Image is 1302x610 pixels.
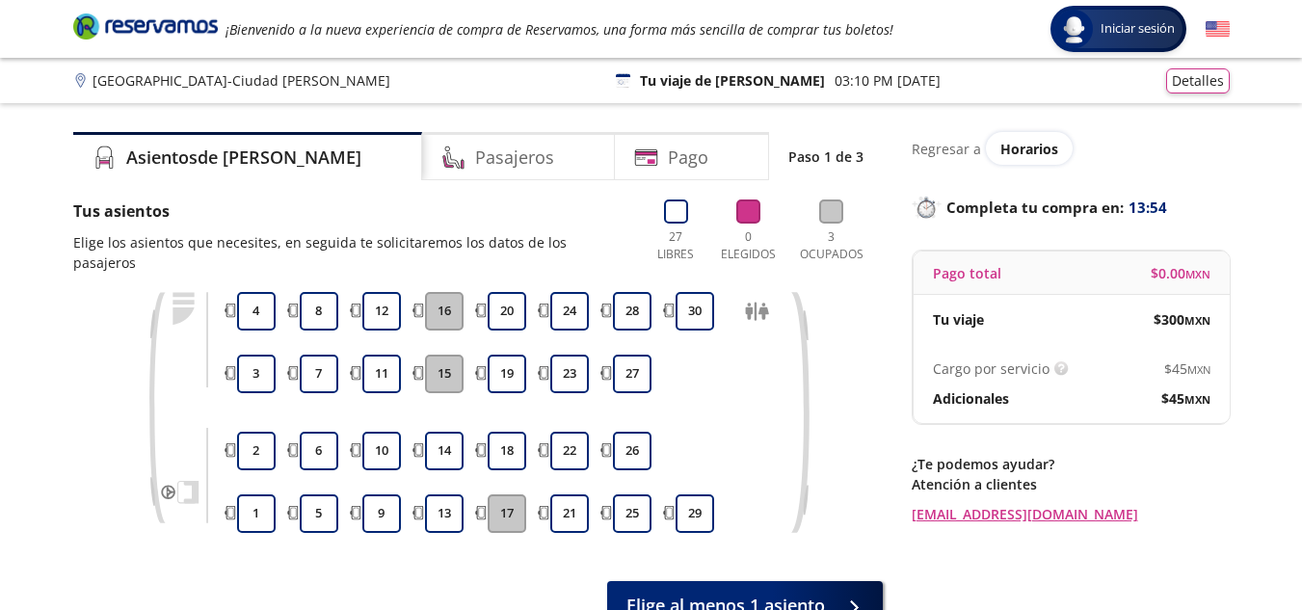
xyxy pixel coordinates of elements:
p: 3 Ocupados [795,228,868,263]
button: 29 [676,494,714,533]
p: Tus asientos [73,199,630,223]
button: 1 [237,494,276,533]
span: 13:54 [1129,197,1167,219]
button: 9 [362,494,401,533]
button: 4 [237,292,276,331]
button: 14 [425,432,464,470]
p: 03:10 PM [DATE] [835,70,941,91]
p: Cargo por servicio [933,358,1050,379]
small: MXN [1187,362,1210,377]
h4: Pasajeros [475,145,554,171]
button: 17 [488,494,526,533]
button: 18 [488,432,526,470]
span: Horarios [1000,140,1058,158]
p: Pago total [933,263,1001,283]
small: MXN [1184,313,1210,328]
button: 20 [488,292,526,331]
button: 5 [300,494,338,533]
button: 24 [550,292,589,331]
button: English [1206,17,1230,41]
span: $ 45 [1161,388,1210,409]
p: Completa tu compra en : [912,194,1230,221]
a: Brand Logo [73,12,218,46]
small: MXN [1184,392,1210,407]
p: Tu viaje de [PERSON_NAME] [640,70,825,91]
button: 21 [550,494,589,533]
button: 27 [613,355,651,393]
button: 22 [550,432,589,470]
button: 23 [550,355,589,393]
i: Brand Logo [73,12,218,40]
p: ¿Te podemos ayudar? [912,454,1230,474]
em: ¡Bienvenido a la nueva experiencia de compra de Reservamos, una forma más sencilla de comprar tus... [226,20,893,39]
button: 2 [237,432,276,470]
p: Tu viaje [933,309,984,330]
button: 15 [425,355,464,393]
p: [GEOGRAPHIC_DATA] - Ciudad [PERSON_NAME] [93,70,390,91]
button: 11 [362,355,401,393]
p: 0 Elegidos [716,228,781,263]
button: 6 [300,432,338,470]
div: Regresar a ver horarios [912,132,1230,165]
button: 19 [488,355,526,393]
button: 13 [425,494,464,533]
p: 27 Libres [650,228,703,263]
button: 26 [613,432,651,470]
span: $ 45 [1164,358,1210,379]
button: Detalles [1166,68,1230,93]
span: $ 0.00 [1151,263,1210,283]
p: Elige los asientos que necesites, en seguida te solicitaremos los datos de los pasajeros [73,232,630,273]
button: 12 [362,292,401,331]
button: 28 [613,292,651,331]
small: MXN [1185,267,1210,281]
p: Paso 1 de 3 [788,146,864,167]
button: 25 [613,494,651,533]
a: [EMAIL_ADDRESS][DOMAIN_NAME] [912,504,1230,524]
span: $ 300 [1154,309,1210,330]
h4: Asientos de [PERSON_NAME] [126,145,361,171]
button: 7 [300,355,338,393]
p: Regresar a [912,139,981,159]
span: Iniciar sesión [1093,19,1182,39]
button: 3 [237,355,276,393]
button: 10 [362,432,401,470]
h4: Pago [668,145,708,171]
button: 16 [425,292,464,331]
button: 30 [676,292,714,331]
p: Adicionales [933,388,1009,409]
p: Atención a clientes [912,474,1230,494]
button: 8 [300,292,338,331]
